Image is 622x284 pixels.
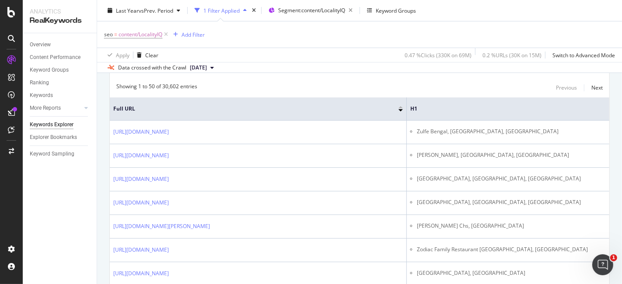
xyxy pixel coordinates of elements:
[30,133,77,142] div: Explorer Bookmarks
[104,48,129,62] button: Apply
[30,91,91,100] a: Keywords
[552,51,615,59] div: Switch to Advanced Mode
[30,91,53,100] div: Keywords
[203,7,240,14] div: 1 Filter Applied
[30,40,91,49] a: Overview
[114,31,117,38] span: =
[145,51,158,59] div: Clear
[417,128,622,135] li: Zulfe Bengal, [GEOGRAPHIC_DATA], [GEOGRAPHIC_DATA]
[592,254,613,275] iframe: Intercom live chat
[30,120,73,129] div: Keywords Explorer
[104,3,184,17] button: Last YearvsPrev. Period
[113,198,169,207] a: [URL][DOMAIN_NAME]
[363,3,419,17] button: Keyword Groups
[30,104,61,113] div: More Reports
[30,53,91,62] a: Content Performance
[556,83,577,93] button: Previous
[410,105,609,113] span: H1
[417,151,622,159] li: [PERSON_NAME], [GEOGRAPHIC_DATA], [GEOGRAPHIC_DATA]
[30,53,80,62] div: Content Performance
[113,222,210,231] a: [URL][DOMAIN_NAME][PERSON_NAME]
[417,246,622,253] li: Zodiac Family Restaurant [GEOGRAPHIC_DATA], [GEOGRAPHIC_DATA]
[182,31,205,38] div: Add Filter
[278,7,345,14] span: Segment: content/LocalityIQ
[376,7,416,14] div: Keyword Groups
[610,254,617,261] span: 1
[191,3,250,17] button: 1 Filter Applied
[30,66,91,75] a: Keyword Groups
[104,31,113,38] span: seo
[170,29,205,40] button: Add Filter
[417,222,622,230] li: [PERSON_NAME] Chs, [GEOGRAPHIC_DATA]
[190,64,207,72] span: 2025 Sep. 1st
[186,62,217,73] button: [DATE]
[30,66,69,75] div: Keyword Groups
[118,64,186,72] div: Data crossed with the Crawl
[139,7,173,14] span: vs Prev. Period
[30,78,49,87] div: Ranking
[417,269,622,277] li: [GEOGRAPHIC_DATA], [GEOGRAPHIC_DATA]
[591,84,603,91] div: Next
[250,6,258,15] div: times
[113,175,169,184] a: [URL][DOMAIN_NAME]
[482,51,542,59] div: 0.2 % URLs ( 30K on 15M )
[265,3,356,17] button: Segment:content/LocalityIQ
[119,28,162,41] span: content/LocalityIQ
[591,83,603,93] button: Next
[30,40,51,49] div: Overview
[556,84,577,91] div: Previous
[113,105,385,113] span: Full URL
[405,51,472,59] div: 0.47 % Clicks ( 330K on 69M )
[30,16,90,26] div: RealKeywords
[113,269,169,278] a: [URL][DOMAIN_NAME]
[133,48,158,62] button: Clear
[113,246,169,254] a: [URL][DOMAIN_NAME]
[116,51,129,59] div: Apply
[549,48,615,62] button: Switch to Advanced Mode
[113,128,169,136] a: [URL][DOMAIN_NAME]
[30,149,91,159] a: Keyword Sampling
[30,104,82,113] a: More Reports
[113,151,169,160] a: [URL][DOMAIN_NAME]
[116,83,197,93] div: Showing 1 to 50 of 30,602 entries
[30,120,91,129] a: Keywords Explorer
[417,198,622,206] li: [GEOGRAPHIC_DATA], [GEOGRAPHIC_DATA], [GEOGRAPHIC_DATA]
[30,78,91,87] a: Ranking
[30,149,74,159] div: Keyword Sampling
[30,7,90,16] div: Analytics
[30,133,91,142] a: Explorer Bookmarks
[116,7,139,14] span: Last Year
[417,175,622,183] li: [GEOGRAPHIC_DATA], [GEOGRAPHIC_DATA], [GEOGRAPHIC_DATA]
